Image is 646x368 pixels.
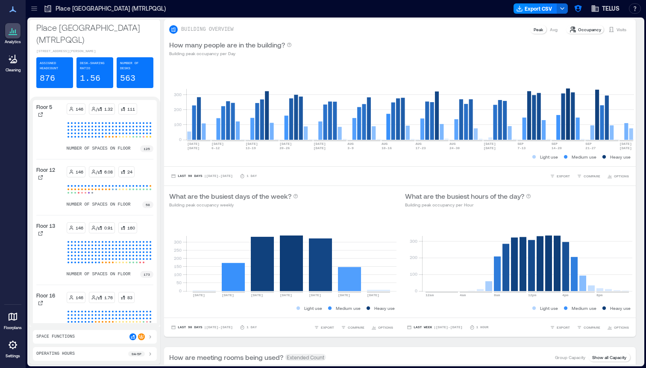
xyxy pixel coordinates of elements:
text: [DATE] [211,142,224,146]
p: Floor 13 [36,222,55,229]
text: 21-27 [585,146,596,150]
p: Visits [617,26,626,33]
p: Avg [550,26,558,33]
a: Settings [3,335,23,361]
p: / [96,168,97,175]
text: 3-9 [347,146,354,150]
text: AUG [416,142,422,146]
button: Last Week |[DATE]-[DATE] [405,323,464,332]
p: 125 [144,146,150,151]
a: Cleaning [2,49,23,75]
p: Floorplans [4,325,22,330]
tspan: 200 [174,107,182,112]
button: OPTIONS [605,323,631,332]
p: number of spaces on floor [67,271,131,278]
p: Heavy use [374,305,395,312]
text: SEP [585,142,592,146]
p: 173 [144,272,150,277]
button: Export CSV [514,3,557,14]
text: [DATE] [620,146,632,150]
text: [DATE] [314,146,326,150]
p: 111 [127,106,135,112]
p: Floor 16 [36,292,55,299]
tspan: 0 [179,137,182,142]
text: SEP [552,142,558,146]
p: / [96,224,97,231]
tspan: 200 [410,255,417,260]
text: AUG [449,142,456,146]
p: 1.56 [80,73,100,85]
p: Building peak occupancy weekly [169,201,298,208]
text: 10-16 [382,146,392,150]
p: 6.08 [104,168,113,175]
p: Number of Desks [120,61,150,71]
p: 83 [127,294,132,301]
a: Analytics [2,21,23,47]
text: [DATE] [187,142,200,146]
span: OPTIONS [614,174,629,179]
p: 9a - 5p [132,351,141,356]
button: COMPARE [339,323,366,332]
p: / [96,294,97,301]
button: OPTIONS [605,172,631,180]
p: 146 [76,168,83,175]
span: EXPORT [321,325,334,330]
text: [DATE] [620,142,632,146]
p: Medium use [572,153,596,160]
text: 14-20 [552,146,562,150]
tspan: 150 [174,264,182,269]
text: [DATE] [280,293,292,297]
tspan: 100 [174,122,182,127]
p: 24 [127,168,132,175]
button: Last 90 Days |[DATE]-[DATE] [169,323,235,332]
p: 160 [127,224,135,231]
tspan: 300 [410,238,417,244]
span: OPTIONS [614,325,629,330]
p: Medium use [572,305,596,312]
tspan: 300 [174,239,182,244]
text: 6-12 [211,146,220,150]
p: Light use [540,153,558,160]
p: Operating Hours [36,350,75,357]
text: [DATE] [187,146,200,150]
p: Occupancy [578,26,601,33]
p: 146 [76,294,83,301]
span: COMPARE [584,325,600,330]
p: 1 Hour [476,325,489,330]
tspan: 200 [174,256,182,261]
button: COMPARE [575,172,602,180]
p: Medium use [336,305,361,312]
span: Extended Count [285,354,326,361]
p: Heavy use [610,153,631,160]
text: SEP [517,142,524,146]
text: 8pm [596,293,603,297]
text: AUG [382,142,388,146]
p: Show all Capacity [592,354,626,361]
text: 4pm [562,293,569,297]
button: EXPORT [312,323,336,332]
p: 58 [146,202,150,207]
tspan: 0 [415,288,417,293]
p: 563 [120,73,135,85]
text: 13-19 [246,146,256,150]
text: 24-30 [449,146,460,150]
p: / [96,106,97,112]
text: [DATE] [279,142,292,146]
text: [DATE] [193,293,205,297]
p: 876 [40,73,55,85]
button: COMPARE [575,323,602,332]
tspan: 50 [176,280,182,285]
a: Floorplans [1,306,24,333]
span: OPTIONS [378,325,393,330]
p: Group Capacity [555,354,585,361]
p: Settings [6,353,20,359]
p: [STREET_ADDRESS][PERSON_NAME] [36,49,153,54]
tspan: 300 [174,92,182,97]
text: 8am [494,293,500,297]
p: Building peak occupancy per Day [169,50,292,57]
text: [DATE] [484,146,496,150]
p: Floor 12 [36,166,55,173]
p: Cleaning [6,68,21,73]
p: 146 [76,106,83,112]
p: 0.91 [104,224,113,231]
